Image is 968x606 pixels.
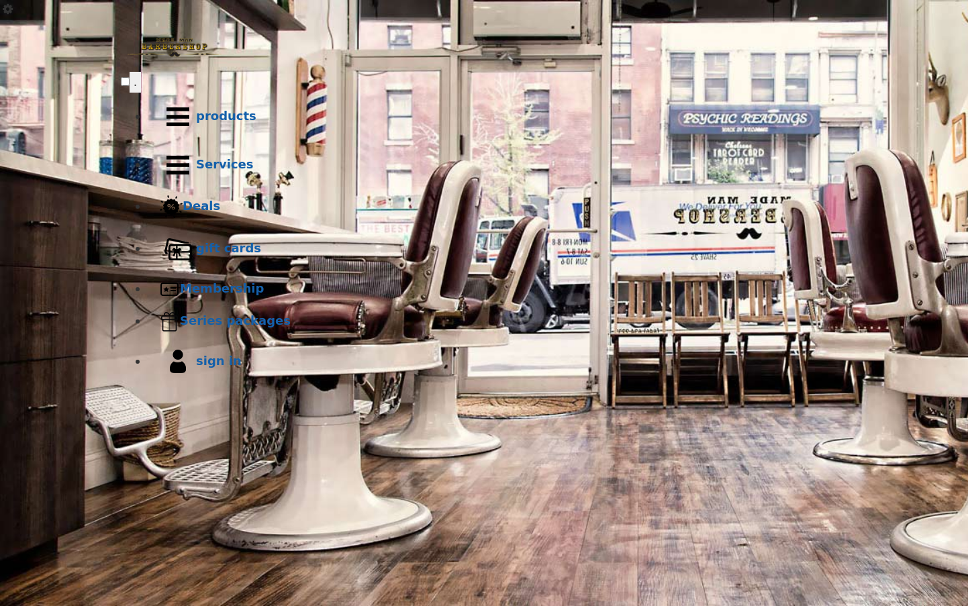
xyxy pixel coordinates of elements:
[196,241,261,255] b: gift cards
[121,77,130,86] input: menu toggle
[148,141,847,189] a: ServicesServices
[160,231,196,267] img: Gift cards
[148,338,847,386] a: sign insign in
[148,273,847,305] a: MembershipMembership
[196,109,256,123] b: products
[148,225,847,273] a: Gift cardsgift cards
[160,99,196,135] img: Products
[130,72,141,93] button: menu toggle
[196,157,254,171] b: Services
[180,281,264,295] b: Membership
[180,313,291,327] b: Series packages
[160,195,183,219] img: Deals
[134,75,137,89] span: .
[148,189,847,225] a: DealsDeals
[160,147,196,183] img: Services
[160,311,180,332] img: Series packages
[160,344,196,380] img: sign in
[148,305,847,338] a: Series packagesSeries packages
[160,279,180,299] img: Membership
[183,199,220,213] b: Deals
[121,26,228,69] img: Made Man Barbershop logo
[196,354,242,368] b: sign in
[148,93,847,141] a: Productsproducts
